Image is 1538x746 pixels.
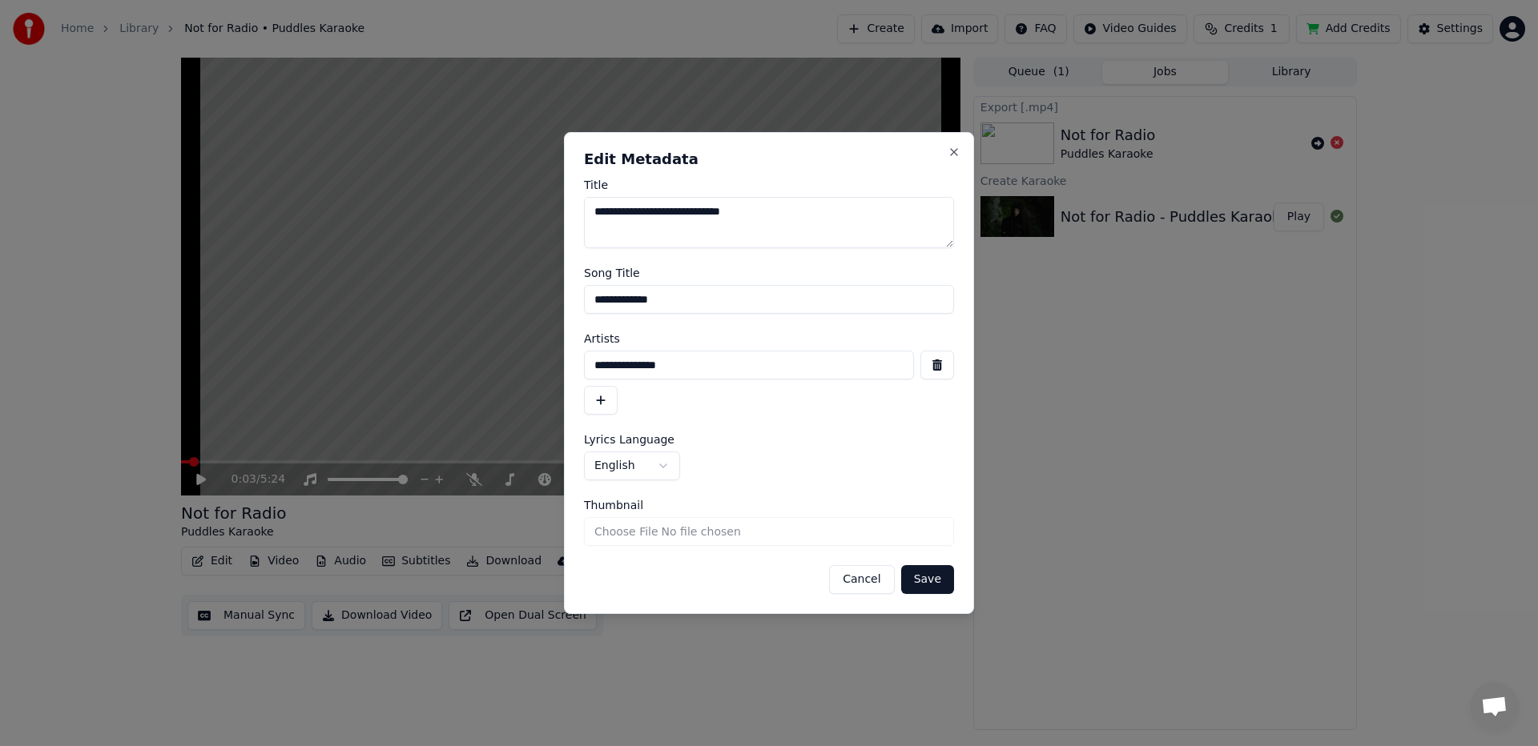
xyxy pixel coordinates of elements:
button: Cancel [829,565,894,594]
label: Song Title [584,267,954,279]
span: Lyrics Language [584,434,674,445]
label: Artists [584,333,954,344]
h2: Edit Metadata [584,152,954,166]
label: Title [584,179,954,191]
span: Thumbnail [584,499,643,511]
button: Save [901,565,954,594]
